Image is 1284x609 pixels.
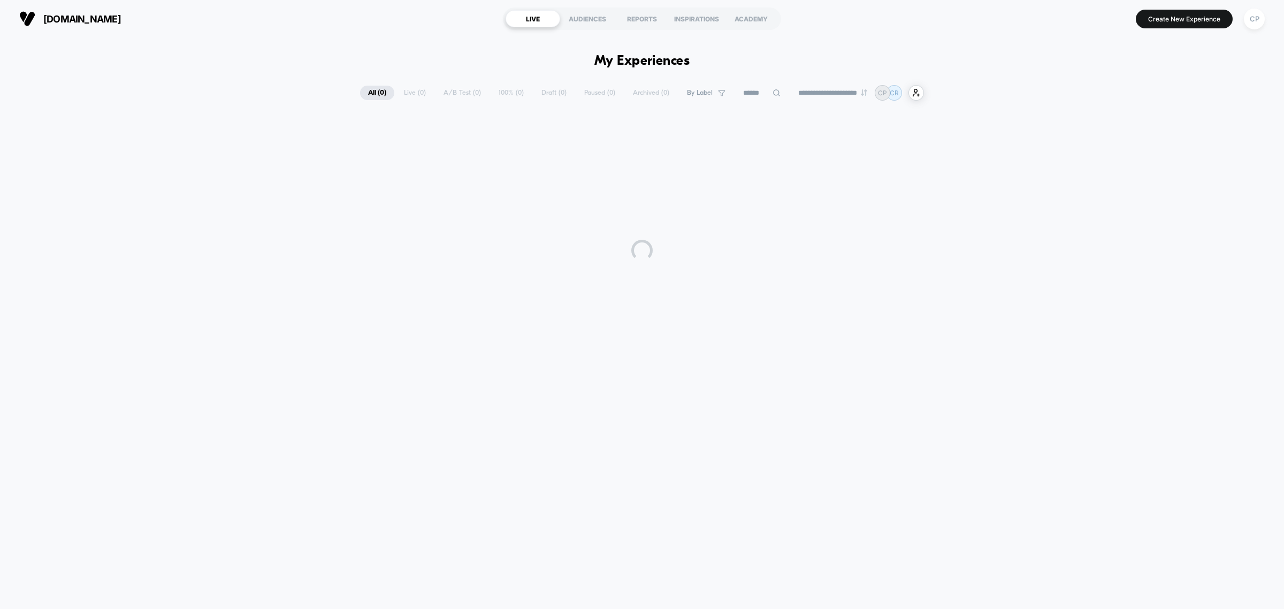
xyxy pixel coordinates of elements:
div: AUDIENCES [560,10,615,27]
img: Visually logo [19,11,35,27]
button: [DOMAIN_NAME] [16,10,124,27]
img: end [861,89,867,96]
div: ACADEMY [724,10,778,27]
h1: My Experiences [594,54,690,69]
span: By Label [687,89,713,97]
div: INSPIRATIONS [669,10,724,27]
span: All ( 0 ) [360,86,394,100]
div: CP [1244,9,1265,29]
button: CP [1241,8,1268,30]
p: CP [878,89,887,97]
p: CR [890,89,899,97]
div: REPORTS [615,10,669,27]
span: [DOMAIN_NAME] [43,13,121,25]
div: LIVE [506,10,560,27]
button: Create New Experience [1136,10,1233,28]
